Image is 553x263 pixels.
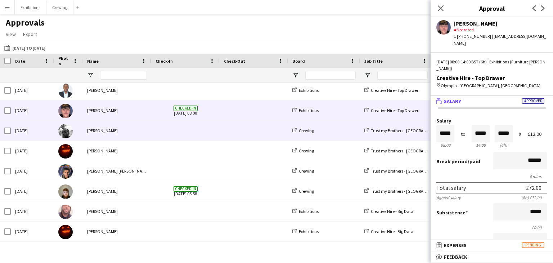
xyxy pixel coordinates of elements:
div: [PERSON_NAME] [83,141,151,161]
mat-expansion-panel-header: ExpensesPending [431,240,553,251]
div: (6h) £72.00 [521,195,547,200]
img: Fabio Gomes [58,205,73,219]
mat-expansion-panel-header: Feedback [431,251,553,262]
div: 0 mins [436,174,547,179]
img: Shane Atkinson [58,225,73,239]
a: Exhibitions [292,108,319,113]
span: Check-Out [224,58,245,64]
span: Creative Hire - Top Drawer [371,108,418,113]
span: Pending [522,242,544,248]
div: £72.00 [526,184,541,191]
div: Creative Hire - Top Drawer [436,75,547,81]
a: Creative Hire - Big Data [364,209,413,214]
img: Isaiah Lourdes [58,164,73,179]
div: [PERSON_NAME] [PERSON_NAME] [83,161,151,181]
div: [PERSON_NAME] [83,222,151,241]
button: Open Filter Menu [364,72,371,79]
div: [DATE] [11,101,54,120]
h3: Approval [431,4,553,13]
label: /paid [436,158,480,165]
mat-expansion-panel-header: SalaryApproved [431,96,553,107]
div: Not rated [454,27,547,33]
a: Creative Hire - Top Drawer [364,108,418,113]
div: Agreed salary [436,195,461,200]
span: Exhibitions [299,229,319,234]
div: [DATE] [11,121,54,141]
a: Trust my Brothers - [GEOGRAPHIC_DATA] (Build) [364,188,459,194]
div: 6h [495,142,513,148]
span: Approved [522,98,544,104]
a: Creative Hire - Big Data [364,229,413,234]
div: [PERSON_NAME] [83,121,151,141]
input: Job Title Filter Input [377,71,428,80]
span: Creative Hire - Top Drawer [371,88,418,93]
span: Trust my Brothers - [GEOGRAPHIC_DATA] (Build) [371,188,459,194]
div: [DATE] 08:00-14:00 BST (6h) | Exhibitions (Furniture [PERSON_NAME]) [436,59,547,72]
button: Open Filter Menu [87,72,94,79]
img: isaiah opayemi [58,84,73,98]
span: Trust my Brothers - [GEOGRAPHIC_DATA] (Build) [371,168,459,174]
span: Export [23,31,37,37]
input: Name Filter Input [100,71,147,80]
div: t. [PHONE_NUMBER] | [EMAIL_ADDRESS][DOMAIN_NAME] [454,33,547,46]
span: Crewing [299,188,314,194]
img: Shane Atkinson [58,144,73,159]
span: [DATE] 07:37 [156,242,215,262]
div: £12.00 [528,131,547,137]
span: Exhibitions [299,209,319,214]
a: Trust my Brothers - [GEOGRAPHIC_DATA] (Build) [364,148,459,153]
span: Crewing [299,168,314,174]
span: Creative Hire - Big Data [371,229,413,234]
a: Trust my Brothers - [GEOGRAPHIC_DATA] (Build) [364,128,459,133]
button: Open Filter Menu [292,72,299,79]
img: Mikhail Lewis [58,124,73,138]
div: 08:00 [436,142,454,148]
span: Checked-in [174,106,198,111]
a: Exhibitions [292,229,319,234]
div: [DATE] [11,242,54,262]
span: Crewing [299,128,314,133]
span: Name [87,58,99,64]
a: Crewing [292,188,314,194]
span: Salary [444,98,461,104]
span: Crewing [299,148,314,153]
span: Expenses [444,242,467,249]
div: X [519,131,521,137]
span: Checked-in [174,186,198,192]
span: View [6,31,16,37]
a: Export [20,30,40,39]
img: Fionn Breslin [58,184,73,199]
div: [DATE] [11,222,54,241]
span: Exhibitions [299,88,319,93]
label: Salary [436,118,547,124]
button: Crewing [46,0,73,14]
label: Fines gross deduction [436,239,492,246]
span: Check-In [156,58,173,64]
span: [DATE] 05:58 [156,181,215,201]
span: Board [292,58,305,64]
a: Trust my Brothers - [GEOGRAPHIC_DATA] (Build) [364,168,459,174]
div: to [461,131,466,137]
div: [DATE] [11,201,54,221]
span: Break period [436,158,468,165]
div: Olympia | [GEOGRAPHIC_DATA], [GEOGRAPHIC_DATA] [436,83,547,89]
div: [DATE] [11,141,54,161]
a: Crewing [292,148,314,153]
div: [PERSON_NAME] [454,20,547,27]
button: [DATE] to [DATE] [3,44,47,52]
a: View [3,30,19,39]
input: Board Filter Input [305,71,356,80]
div: [PERSON_NAME] [83,181,151,201]
span: Trust my Brothers - [GEOGRAPHIC_DATA] (Build) [371,128,459,133]
label: Subsistence [436,209,468,216]
span: Date [15,58,25,64]
img: Jake Talbott [58,104,73,118]
div: [PERSON_NAME] [83,101,151,120]
a: Crewing [292,168,314,174]
a: Creative Hire - Top Drawer [364,88,418,93]
span: Exhibitions [299,108,319,113]
div: [PERSON_NAME] [83,201,151,221]
div: [DATE] [11,181,54,201]
button: Exhibitions [15,0,46,14]
span: Photo [58,55,70,66]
